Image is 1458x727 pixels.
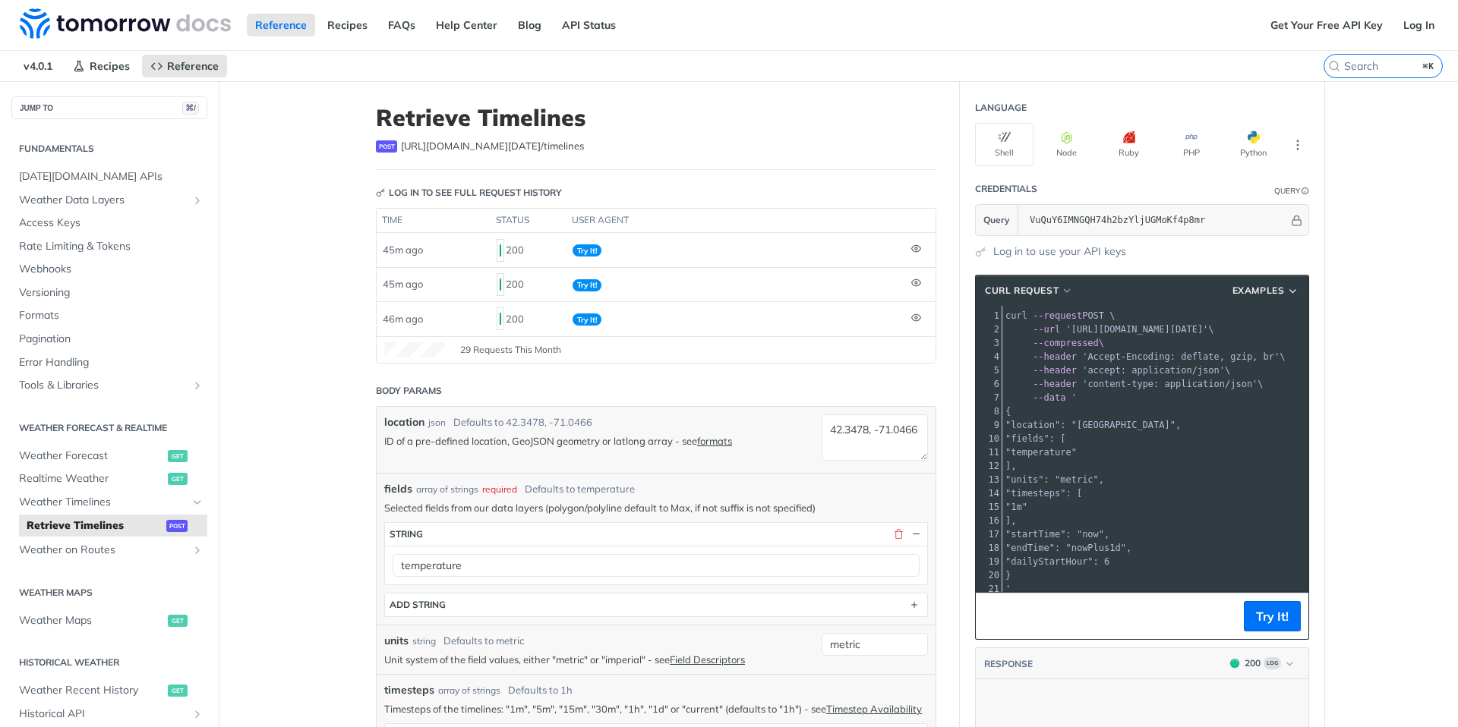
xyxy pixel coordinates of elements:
button: JUMP TO⌘/ [11,96,207,119]
span: "endTime": "nowPlus1d", [1005,543,1131,553]
a: Timestep Availability [826,703,922,715]
button: Delete [892,527,905,541]
span: 200 [500,279,501,291]
label: units [384,633,409,649]
div: 200 [497,238,560,263]
a: Retrieve Timelinespost [19,515,207,537]
span: "1m" [1005,502,1027,512]
button: Show subpages for Weather on Routes [191,544,204,556]
div: 21 [976,582,1002,596]
span: Retrieve Timelines [27,518,163,533]
div: 1 [976,309,1002,323]
span: "timesteps": [ [1005,488,1082,499]
span: 'Accept-Encoding: deflate, gzip, br' [1082,351,1280,362]
span: 200 [1230,659,1239,668]
span: --compressed [1033,338,1099,348]
button: Copy to clipboard [983,605,1005,628]
button: string [385,523,927,546]
a: Blog [510,14,550,36]
div: 11 [976,445,1002,459]
a: Access Keys [11,212,207,234]
canvas: Line Graph [384,342,445,357]
span: Examples [1232,284,1285,297]
div: Defaults to 1h [508,683,573,698]
span: 45m ago [383,278,423,290]
h2: Historical Weather [11,656,207,669]
a: Weather Data LayersShow subpages for Weather Data Layers [11,189,207,212]
div: 8 [976,404,1002,418]
span: } [1005,570,1011,581]
span: \ [1005,365,1230,376]
svg: More ellipsis [1291,138,1305,152]
button: Show subpages for Historical API [191,708,204,720]
span: Formats [19,308,204,323]
div: 5 [976,363,1002,377]
span: ⌘/ [182,102,199,115]
a: Weather on RoutesShow subpages for Weather on Routes [11,539,207,562]
button: cURL Request [980,283,1078,298]
span: Weather on Routes [19,543,188,558]
svg: Search [1328,60,1340,72]
div: Defaults to 42.3478, -71.0466 [453,415,592,430]
span: 45m ago [383,244,423,256]
a: Log in to use your API keys [993,244,1126,260]
span: Weather Data Layers [19,193,188,208]
span: --url [1033,324,1060,335]
img: Tomorrow.io Weather API Docs [20,8,231,39]
span: fields [384,481,412,497]
span: "startTime": "now", [1005,529,1109,540]
a: FAQs [380,14,424,36]
button: Node [1037,123,1096,166]
button: Examples [1227,283,1305,298]
a: Help Center [428,14,506,36]
button: Hide [1289,212,1305,228]
span: --header [1033,379,1077,389]
button: ADD string [385,593,927,616]
div: 13 [976,473,1002,486]
a: Pagination [11,328,207,351]
span: "fields": [ [1005,433,1065,444]
span: get [168,615,188,627]
span: timesteps [384,682,434,698]
div: array of strings [438,684,500,697]
span: Error Handling [19,355,204,370]
div: 2 [976,323,1002,336]
div: 3 [976,336,1002,350]
a: API Status [554,14,624,36]
th: user agent [566,209,905,233]
span: v4.0.1 [15,55,61,77]
button: RESPONSE [983,656,1034,672]
button: Ruby [1100,123,1158,166]
span: --header [1033,365,1077,376]
span: POST \ [1005,310,1116,321]
span: Try It! [573,313,601,326]
i: Information [1302,187,1309,195]
a: Field Descriptors [670,653,745,666]
span: get [168,685,188,697]
kbd: ⌘K [1419,58,1438,74]
span: Try It! [573,279,601,291]
a: Weather Forecastget [11,445,207,467]
span: curl [1005,310,1027,321]
span: ], [1005,461,1016,471]
span: 'accept: application/json' [1082,365,1225,376]
div: string [390,528,423,540]
a: Formats [11,304,207,327]
div: string [412,634,436,648]
th: status [491,209,566,233]
a: Get Your Free API Key [1262,14,1391,36]
div: 200 [497,272,560,297]
span: Log [1264,657,1281,669]
span: '[URL][DOMAIN_NAME][DATE]' [1065,324,1208,335]
a: [DATE][DOMAIN_NAME] APIs [11,165,207,188]
div: required [482,483,517,496]
a: Recipes [319,14,376,36]
div: 7 [976,391,1002,404]
div: 10 [976,432,1002,445]
a: Weather TimelinesHide subpages for Weather Timelines [11,491,207,514]
a: Webhooks [11,258,207,281]
p: Timesteps of the timelines: "1m", "5m", "15m", "30m", "1h", "1d" or "current" (defaults to "1h") ... [384,702,928,716]
span: Versioning [19,285,204,301]
a: Historical APIShow subpages for Historical API [11,703,207,725]
p: ID of a pre-defined location, GeoJSON geometry or latlong array - see [384,434,814,448]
